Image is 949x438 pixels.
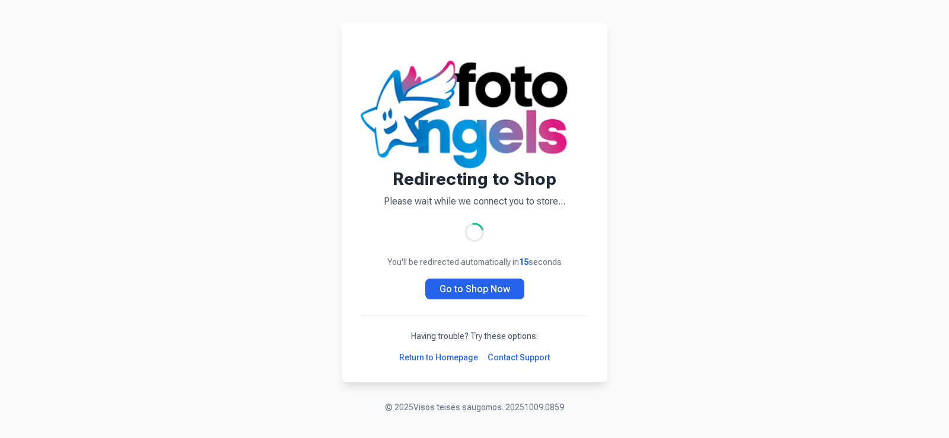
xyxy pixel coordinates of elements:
[399,351,478,363] a: Return to Homepage
[425,279,524,299] a: Go to Shop Now
[361,256,588,268] p: You'll be redirected automatically in seconds
[361,330,588,342] p: Having trouble? Try these options:
[488,351,550,363] a: Contact Support
[361,194,588,209] p: Please wait while we connect you to store...
[385,401,564,413] p: © 2025 Visos teisės saugomos. 20251009.0859
[519,257,528,267] span: 15
[361,168,588,190] h1: Redirecting to Shop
